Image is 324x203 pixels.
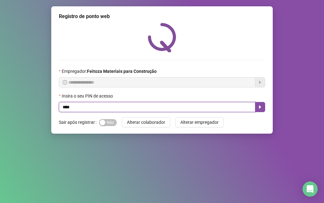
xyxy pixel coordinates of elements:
button: Alterar colaborador [122,117,170,127]
span: Alterar empregador [180,119,219,126]
span: info-circle [63,80,67,85]
span: Empregador : [62,68,157,75]
span: Alterar colaborador [127,119,165,126]
label: Sair após registrar [59,117,99,127]
span: caret-right [258,105,263,110]
div: Open Intercom Messenger [302,181,318,197]
label: Insira o seu PIN de acesso [59,92,117,99]
div: Registro de ponto web [59,13,265,20]
strong: Feitoza Materiais para Construção [87,69,157,74]
button: Alterar empregador [175,117,224,127]
img: QRPoint [148,23,176,52]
